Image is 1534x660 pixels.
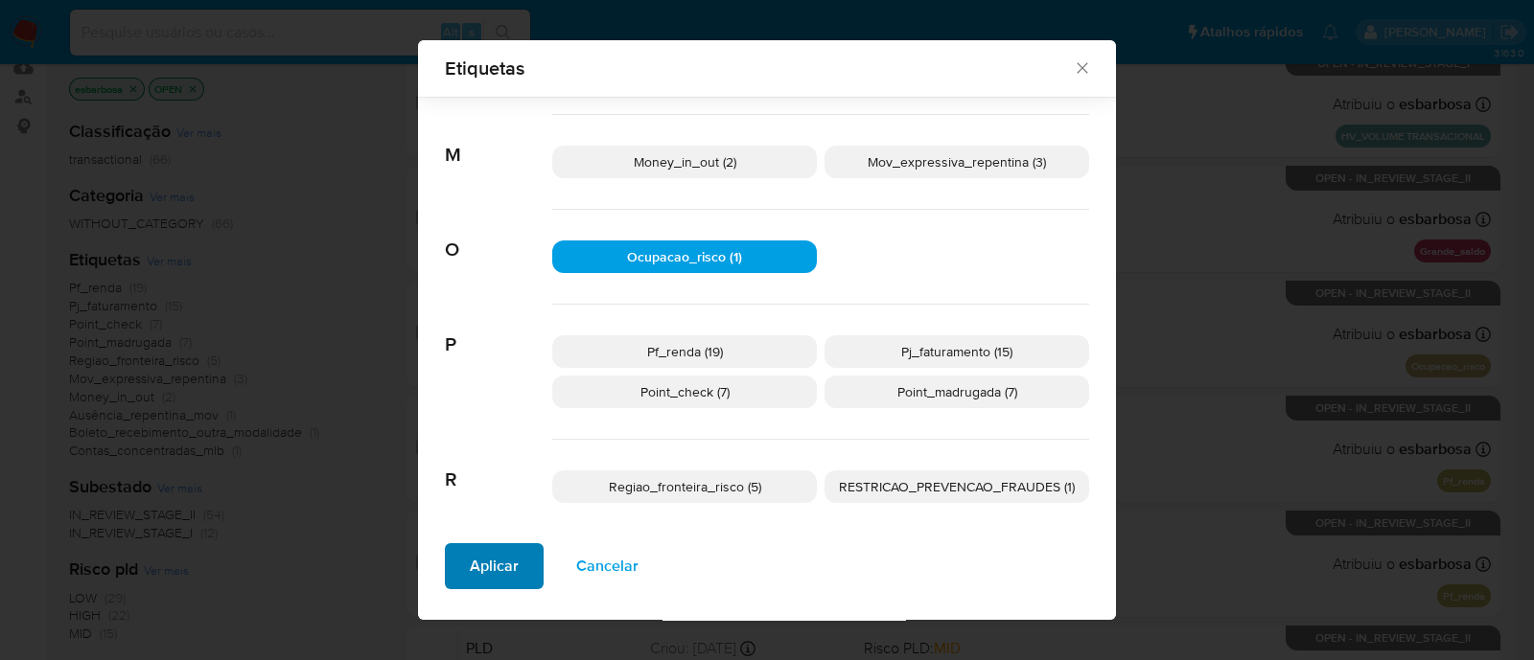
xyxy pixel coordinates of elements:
div: Pj_faturamento (15) [825,335,1089,368]
div: Money_in_out (2) [552,146,817,178]
span: Cancelar [576,545,639,587]
div: RESTRICAO_PREVENCAO_FRAUDES (1) [825,470,1089,503]
span: Money_in_out (2) [634,152,736,171]
span: Pf_renda (19) [647,342,723,361]
span: Ocupacao_risco (1) [627,247,742,266]
span: RESTRICAO_PREVENCAO_FRAUDES (1) [839,477,1075,496]
span: Aplicar [470,545,519,587]
span: Etiquetas [445,58,1073,78]
span: M [445,115,552,167]
span: Point_madrugada (7) [897,382,1017,401]
span: O [445,210,552,262]
span: P [445,305,552,356]
span: Point_check (7) [640,382,730,401]
button: Fechar [1073,58,1090,76]
button: Aplicar [445,543,544,589]
div: Regiao_fronteira_risco (5) [552,470,817,503]
div: Point_madrugada (7) [825,376,1089,408]
span: Mov_expressiva_repentina (3) [868,152,1046,171]
div: Pf_renda (19) [552,335,817,368]
div: Ocupacao_risco (1) [552,240,817,273]
button: Cancelar [551,543,663,589]
span: Pj_faturamento (15) [901,342,1012,361]
span: R [445,440,552,491]
div: Mov_expressiva_repentina (3) [825,146,1089,178]
div: Point_check (7) [552,376,817,408]
span: Regiao_fronteira_risco (5) [609,477,761,496]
